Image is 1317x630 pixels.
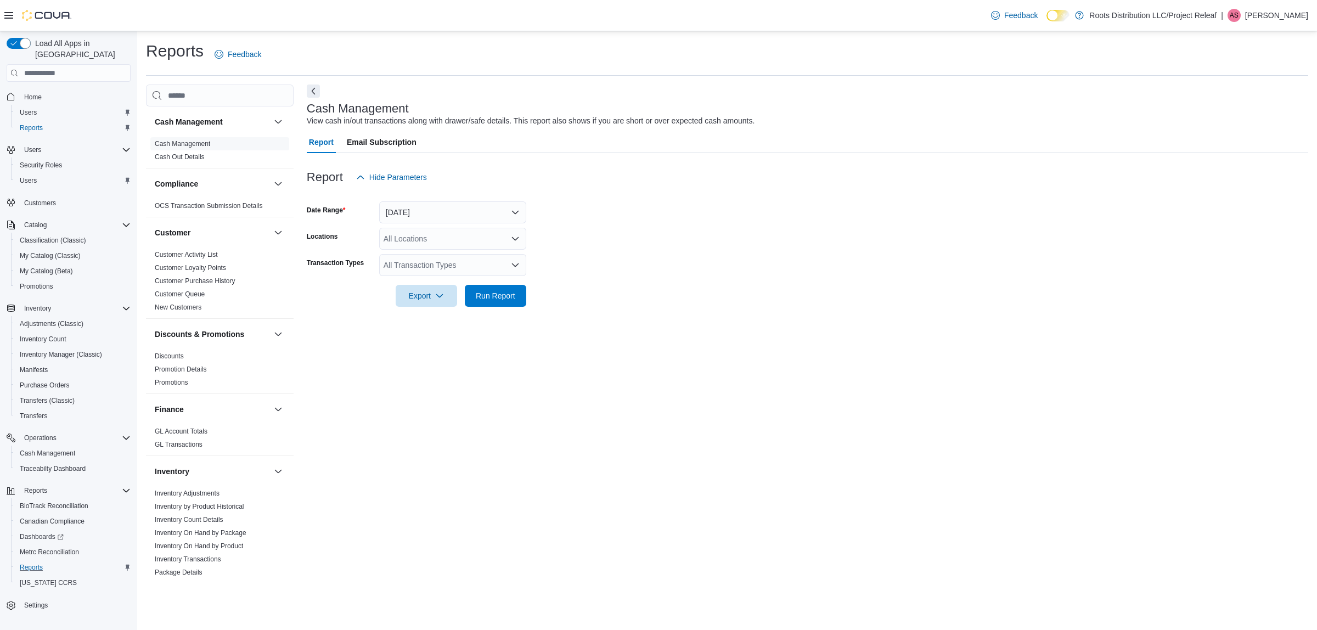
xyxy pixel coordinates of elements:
a: Customer Activity List [155,251,218,258]
button: Customers [2,195,135,211]
button: Transfers (Classic) [11,393,135,408]
span: Transfers [15,409,131,423]
span: Feedback [228,49,261,60]
button: Settings [2,597,135,613]
button: Inventory Manager (Classic) [11,347,135,362]
button: Inventory Count [11,331,135,347]
a: Inventory Adjustments [155,490,219,497]
span: Hide Parameters [369,172,427,183]
a: GL Account Totals [155,428,207,435]
button: Users [11,105,135,120]
a: OCS Transaction Submission Details [155,202,263,210]
span: Transfers (Classic) [20,396,75,405]
span: Users [20,143,131,156]
button: Reports [11,560,135,575]
h1: Reports [146,40,204,62]
button: My Catalog (Classic) [11,248,135,263]
span: Inventory On Hand by Product [155,542,243,550]
span: Catalog [24,221,47,229]
a: Users [15,106,41,119]
a: Cash Management [155,140,210,148]
span: Canadian Compliance [15,515,131,528]
span: Promotions [15,280,131,293]
span: Home [20,89,131,103]
button: Reports [11,120,135,136]
a: Promotions [15,280,58,293]
a: My Catalog (Classic) [15,249,85,262]
p: [PERSON_NAME] [1245,9,1308,22]
button: Hide Parameters [352,166,431,188]
span: BioTrack Reconciliation [20,502,88,510]
span: Promotion Details [155,365,207,374]
button: Finance [272,403,285,416]
div: Compliance [146,199,294,217]
a: Reports [15,121,47,134]
input: Dark Mode [1046,10,1070,21]
span: My Catalog (Beta) [15,265,131,278]
h3: Report [307,171,343,184]
a: Feedback [210,43,266,65]
a: Cash Out Details [155,153,205,161]
span: Customers [24,199,56,207]
span: Reports [15,121,131,134]
button: Export [396,285,457,307]
span: Inventory Manager (Classic) [20,350,102,359]
span: Reports [20,123,43,132]
a: Inventory On Hand by Product [155,542,243,550]
span: Classification (Classic) [20,236,86,245]
h3: Cash Management [307,102,409,115]
a: BioTrack Reconciliation [15,499,93,513]
a: Discounts [155,352,184,360]
a: Promotion Details [155,365,207,373]
span: Traceabilty Dashboard [15,462,131,475]
span: Inventory Count Details [155,515,223,524]
button: Inventory [20,302,55,315]
a: Security Roles [15,159,66,172]
button: Discounts & Promotions [155,329,269,340]
button: Adjustments (Classic) [11,316,135,331]
span: Export [402,285,451,307]
h3: Cash Management [155,116,223,127]
button: Classification (Classic) [11,233,135,248]
div: Cash Management [146,137,294,168]
button: Catalog [2,217,135,233]
span: Feedback [1004,10,1038,21]
p: | [1221,9,1223,22]
a: Dashboards [11,529,135,544]
button: [US_STATE] CCRS [11,575,135,590]
div: View cash in/out transactions along with drawer/safe details. This report also shows if you are s... [307,115,755,127]
span: Reports [20,484,131,497]
a: My Catalog (Beta) [15,265,77,278]
a: Transfers [15,409,52,423]
h3: Customer [155,227,190,238]
a: Inventory Manager (Classic) [15,348,106,361]
span: Discounts [155,352,184,361]
button: Users [20,143,46,156]
span: Manifests [20,365,48,374]
a: Feedback [987,4,1042,26]
a: Reports [15,561,47,574]
a: Users [15,174,41,187]
button: [DATE] [379,201,526,223]
div: Discounts & Promotions [146,350,294,393]
span: Reports [24,486,47,495]
span: Cash Management [15,447,131,460]
a: Promotions [155,379,188,386]
button: Open list of options [511,261,520,269]
button: Operations [20,431,61,445]
span: Customer Purchase History [155,277,235,285]
span: Load All Apps in [GEOGRAPHIC_DATA] [31,38,131,60]
span: Traceabilty Dashboard [20,464,86,473]
a: Inventory On Hand by Package [155,529,246,537]
h3: Discounts & Promotions [155,329,244,340]
a: GL Transactions [155,441,202,448]
button: Compliance [272,177,285,190]
button: Reports [20,484,52,497]
button: Discounts & Promotions [272,328,285,341]
span: Promotions [155,378,188,387]
span: Dashboards [15,530,131,543]
span: Metrc Reconciliation [15,545,131,559]
span: Home [24,93,42,102]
